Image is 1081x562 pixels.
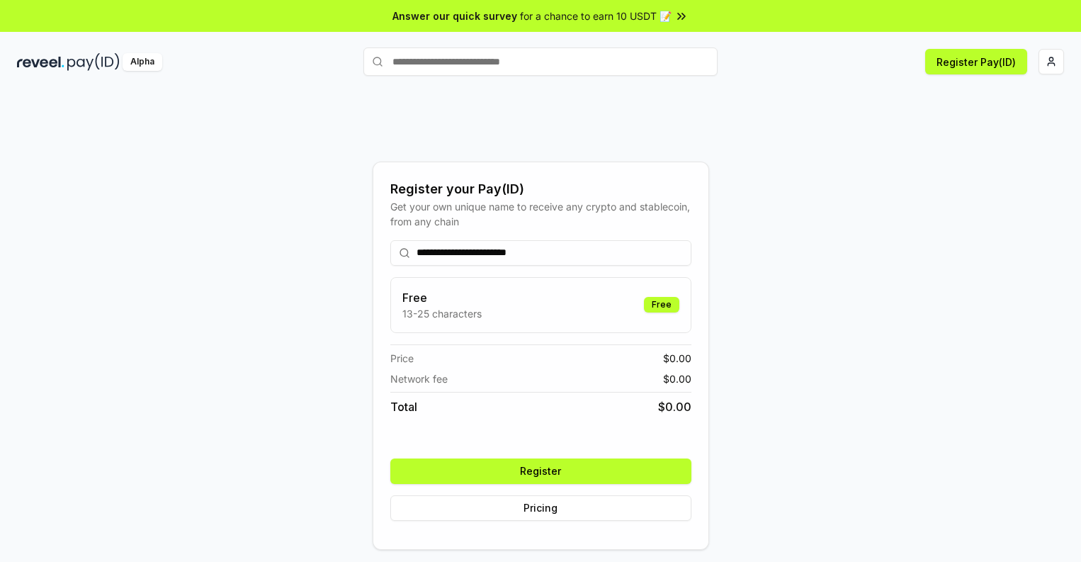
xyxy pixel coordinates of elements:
[402,289,482,306] h3: Free
[390,199,691,229] div: Get your own unique name to receive any crypto and stablecoin, from any chain
[67,53,120,71] img: pay_id
[402,306,482,321] p: 13-25 characters
[390,371,448,386] span: Network fee
[392,9,517,23] span: Answer our quick survey
[663,371,691,386] span: $ 0.00
[390,398,417,415] span: Total
[658,398,691,415] span: $ 0.00
[390,459,691,484] button: Register
[520,9,672,23] span: for a chance to earn 10 USDT 📝
[644,297,679,313] div: Free
[390,351,414,366] span: Price
[663,351,691,366] span: $ 0.00
[925,49,1027,74] button: Register Pay(ID)
[123,53,162,71] div: Alpha
[17,53,64,71] img: reveel_dark
[390,179,691,199] div: Register your Pay(ID)
[390,495,691,521] button: Pricing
